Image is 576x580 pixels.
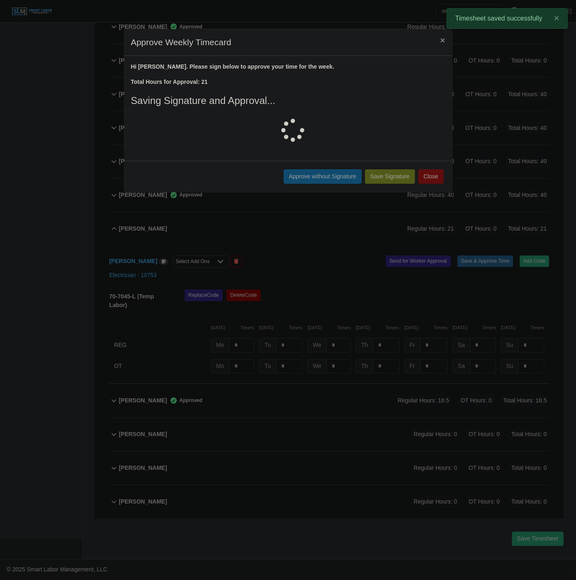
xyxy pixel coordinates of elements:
[131,63,335,70] strong: Hi [PERSON_NAME]. Please sign below to approve your time for the week.
[447,8,568,29] div: Timesheet saved successfully
[554,13,559,23] span: ×
[131,79,208,85] strong: Total Hours for Approval: 21
[131,95,445,106] h3: Saving Signature and Approval...
[434,29,452,51] button: Close
[131,36,232,49] h4: Approve Weekly Timecard
[284,169,362,184] button: Approve without Signature
[418,169,444,184] button: Close
[440,35,445,45] span: ×
[365,169,415,184] button: Save Signature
